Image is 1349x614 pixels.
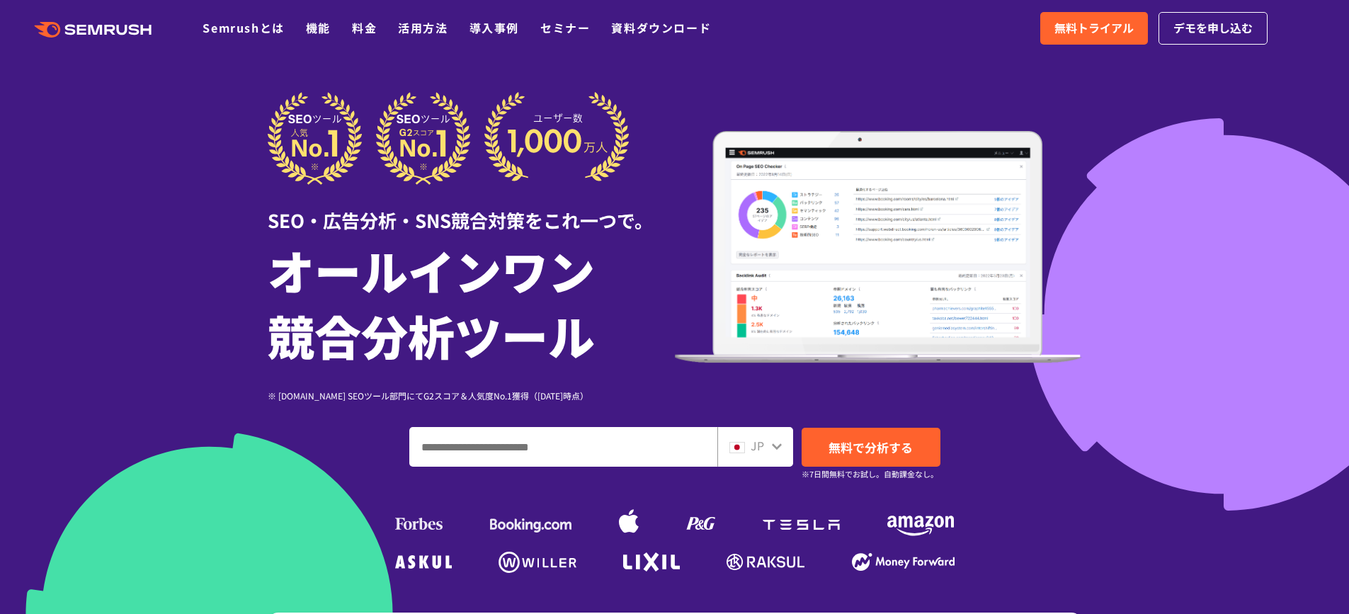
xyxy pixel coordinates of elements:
[1159,12,1268,45] a: デモを申し込む
[1040,12,1148,45] a: 無料トライアル
[751,437,764,454] span: JP
[1054,19,1134,38] span: 無料トライアル
[611,19,711,36] a: 資料ダウンロード
[268,237,675,368] h1: オールインワン 競合分析ツール
[203,19,284,36] a: Semrushとは
[802,467,938,481] small: ※7日間無料でお試し。自動課金なし。
[540,19,590,36] a: セミナー
[268,389,675,402] div: ※ [DOMAIN_NAME] SEOツール部門にてG2スコア＆人気度No.1獲得（[DATE]時点）
[410,428,717,466] input: ドメイン、キーワードまたはURLを入力してください
[1173,19,1253,38] span: デモを申し込む
[268,185,675,234] div: SEO・広告分析・SNS競合対策をこれ一つで。
[352,19,377,36] a: 料金
[306,19,331,36] a: 機能
[829,438,913,456] span: 無料で分析する
[398,19,448,36] a: 活用方法
[469,19,519,36] a: 導入事例
[802,428,940,467] a: 無料で分析する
